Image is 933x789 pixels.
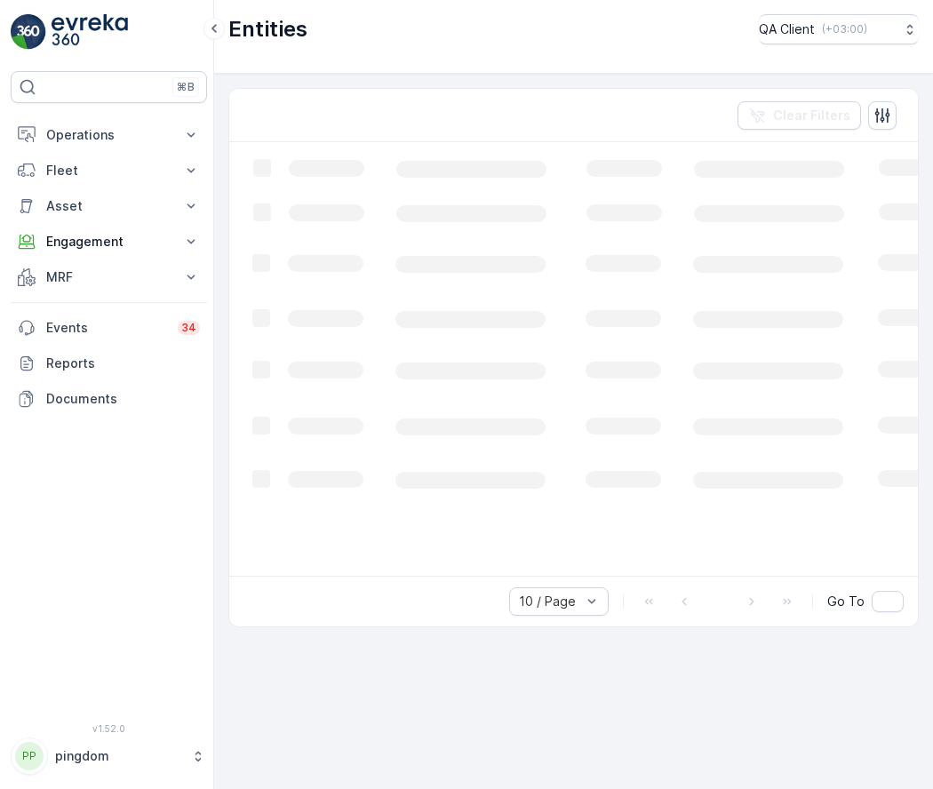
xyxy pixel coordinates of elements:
[15,742,44,770] div: PP
[738,101,861,130] button: Clear Filters
[52,14,128,50] img: logo_light-DOdMpM7g.png
[827,593,865,610] span: Go To
[11,310,207,346] a: Events34
[46,197,171,215] p: Asset
[46,233,171,251] p: Engagement
[11,381,207,417] a: Documents
[822,22,867,36] p: ( +03:00 )
[11,346,207,381] a: Reports
[11,224,207,259] button: Engagement
[11,117,207,153] button: Operations
[759,14,919,44] button: QA Client(+03:00)
[759,20,815,38] p: QA Client
[773,107,850,124] p: Clear Filters
[11,153,207,188] button: Fleet
[55,747,182,765] p: pingdom
[181,321,196,335] p: 34
[11,14,46,50] img: logo
[46,162,171,179] p: Fleet
[46,319,167,337] p: Events
[46,126,171,144] p: Operations
[11,259,207,295] button: MRF
[11,723,207,734] span: v 1.52.0
[46,268,171,286] p: MRF
[177,80,195,94] p: ⌘B
[228,15,307,44] p: Entities
[11,188,207,224] button: Asset
[11,737,207,775] button: PPpingdom
[46,355,200,372] p: Reports
[46,390,200,408] p: Documents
